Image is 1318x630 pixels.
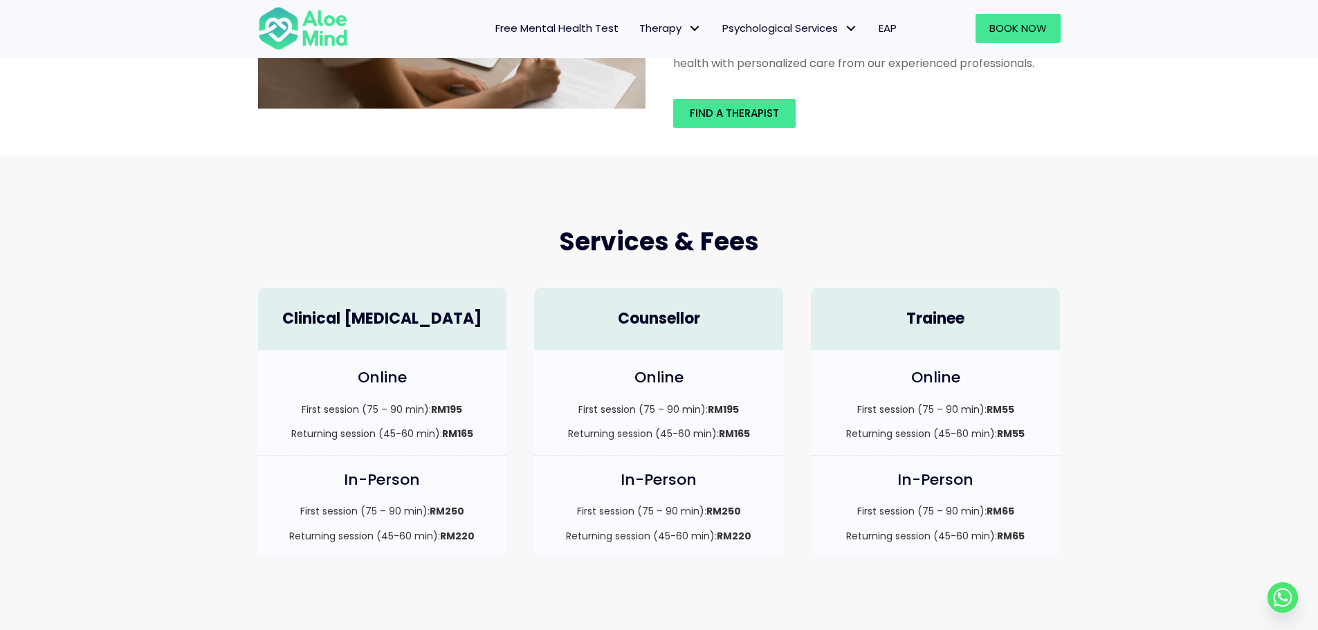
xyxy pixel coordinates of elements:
[976,14,1061,43] a: Book Now
[258,6,348,51] img: Aloe mind Logo
[272,402,493,416] p: First session (75 – 90 min):
[825,308,1046,330] h4: Trainee
[442,427,473,441] strong: RM165
[997,427,1025,441] strong: RM55
[841,19,861,39] span: Psychological Services: submenu
[272,367,493,389] h4: Online
[987,402,1014,416] strong: RM55
[272,308,493,330] h4: Clinical [MEDICAL_DATA]
[485,14,629,43] a: Free Mental Health Test
[366,14,907,43] nav: Menu
[868,14,907,43] a: EAP
[712,14,868,43] a: Psychological ServicesPsychological Services: submenu
[879,21,897,35] span: EAP
[708,402,739,416] strong: RM195
[548,402,769,416] p: First session (75 – 90 min):
[272,529,493,543] p: Returning session (45-60 min):
[989,21,1047,35] span: Book Now
[548,427,769,441] p: Returning session (45-60 min):
[997,529,1025,543] strong: RM65
[825,529,1046,543] p: Returning session (45-60 min):
[272,427,493,441] p: Returning session (45-60 min):
[690,106,779,120] span: Find a therapist
[1267,582,1298,613] a: Whatsapp
[548,504,769,518] p: First session (75 – 90 min):
[548,308,769,330] h4: Counsellor
[719,427,750,441] strong: RM165
[717,529,751,543] strong: RM220
[559,224,759,259] span: Services & Fees
[825,470,1046,491] h4: In-Person
[673,99,796,128] a: Find a therapist
[825,504,1046,518] p: First session (75 – 90 min):
[548,367,769,389] h4: Online
[639,21,702,35] span: Therapy
[272,504,493,518] p: First session (75 – 90 min):
[440,529,475,543] strong: RM220
[825,427,1046,441] p: Returning session (45-60 min):
[629,14,712,43] a: TherapyTherapy: submenu
[272,470,493,491] h4: In-Person
[825,402,1046,416] p: First session (75 – 90 min):
[430,504,464,518] strong: RM250
[722,21,858,35] span: Psychological Services
[548,470,769,491] h4: In-Person
[685,19,705,39] span: Therapy: submenu
[548,529,769,543] p: Returning session (45-60 min):
[825,367,1046,389] h4: Online
[706,504,741,518] strong: RM250
[495,21,619,35] span: Free Mental Health Test
[431,402,462,416] strong: RM195
[987,504,1014,518] strong: RM65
